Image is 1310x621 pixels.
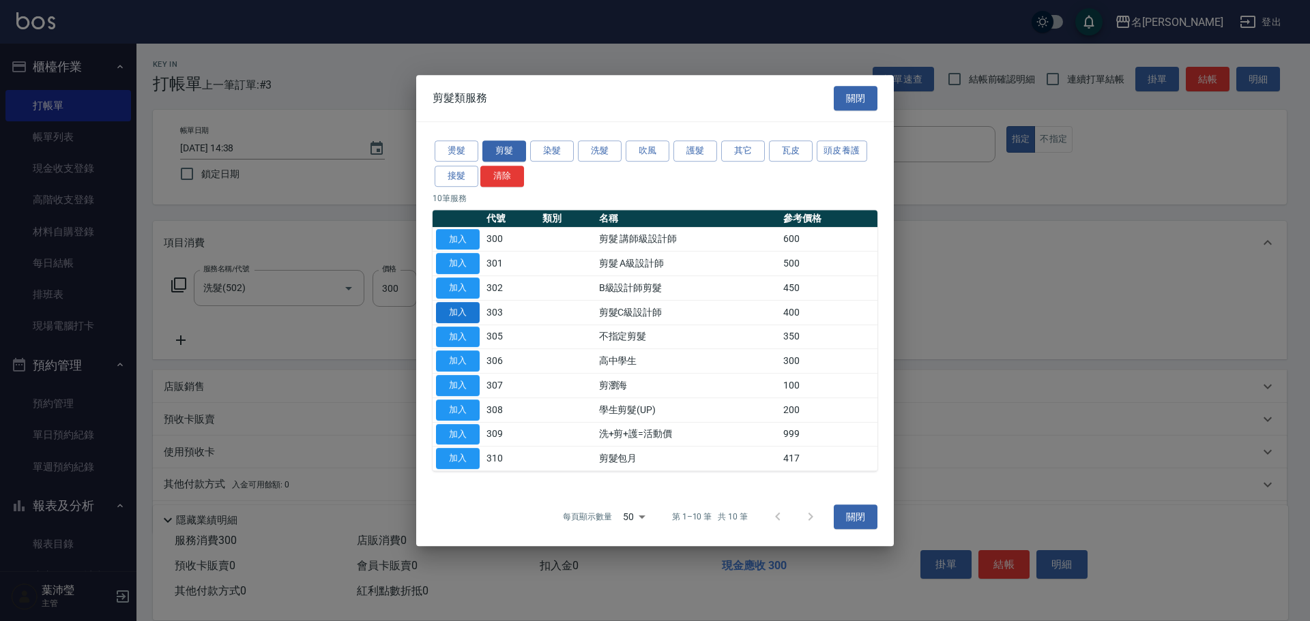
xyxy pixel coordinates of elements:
[780,422,877,446] td: 999
[436,448,480,469] button: 加入
[769,140,813,162] button: 瓦皮
[596,422,780,446] td: 洗+剪+護=活動價
[578,140,622,162] button: 洗髮
[436,399,480,421] button: 加入
[435,166,478,187] button: 接髮
[480,166,524,187] button: 清除
[483,324,539,349] td: 305
[673,140,717,162] button: 護髮
[780,210,877,228] th: 參考價格
[780,446,877,471] td: 417
[483,252,539,276] td: 301
[780,276,877,301] td: 450
[672,511,748,523] p: 第 1–10 筆 共 10 筆
[596,397,780,422] td: 學生剪髮(UP)
[483,210,539,228] th: 代號
[780,227,877,252] td: 600
[780,252,877,276] td: 500
[780,324,877,349] td: 350
[596,276,780,301] td: B級設計師剪髮
[834,86,877,111] button: 關閉
[483,349,539,374] td: 306
[436,302,480,323] button: 加入
[436,253,480,274] button: 加入
[617,498,650,535] div: 50
[721,140,765,162] button: 其它
[435,140,478,162] button: 燙髮
[596,210,780,228] th: 名稱
[436,229,480,250] button: 加入
[483,397,539,422] td: 308
[834,504,877,530] button: 關閉
[596,324,780,349] td: 不指定剪髮
[563,511,612,523] p: 每頁顯示數量
[539,210,595,228] th: 類別
[436,327,480,348] button: 加入
[780,300,877,324] td: 400
[483,300,539,324] td: 303
[436,424,480,445] button: 加入
[596,252,780,276] td: 剪髮 A級設計師
[483,446,539,471] td: 310
[596,227,780,252] td: 剪髮 講師級設計師
[817,140,867,162] button: 頭皮養護
[436,277,480,299] button: 加入
[626,140,669,162] button: 吹風
[596,349,780,374] td: 高中學生
[436,375,480,396] button: 加入
[780,374,877,398] td: 100
[483,276,539,301] td: 302
[596,446,780,471] td: 剪髮包月
[483,374,539,398] td: 307
[596,374,780,398] td: 剪瀏海
[483,227,539,252] td: 300
[530,140,574,162] button: 染髮
[483,422,539,446] td: 309
[596,300,780,324] td: 剪髮C級設計師
[780,397,877,422] td: 200
[433,192,877,205] p: 10 筆服務
[780,349,877,374] td: 300
[482,140,526,162] button: 剪髮
[436,350,480,372] button: 加入
[433,91,487,105] span: 剪髮類服務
